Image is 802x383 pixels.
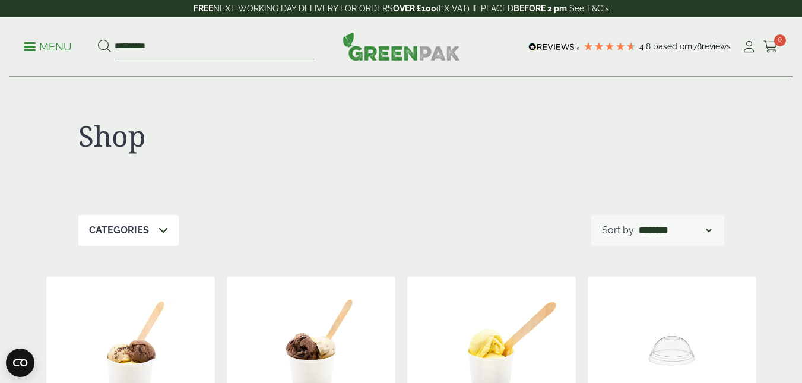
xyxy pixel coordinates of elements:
a: 0 [763,38,778,56]
p: Categories [89,223,149,238]
a: See T&C's [569,4,609,13]
img: REVIEWS.io [528,43,580,51]
p: Menu [24,40,72,54]
strong: OVER £100 [393,4,436,13]
span: 178 [689,42,702,51]
h1: Shop [78,119,401,153]
button: Open CMP widget [6,349,34,377]
div: 4.78 Stars [583,41,636,52]
p: Sort by [602,223,634,238]
span: 4.8 [639,42,653,51]
i: Cart [763,41,778,53]
span: reviews [702,42,731,51]
a: Menu [24,40,72,52]
span: Based on [653,42,689,51]
strong: FREE [194,4,213,13]
img: GreenPak Supplies [343,32,460,61]
strong: BEFORE 2 pm [513,4,567,13]
i: My Account [741,41,756,53]
select: Shop order [636,223,714,238]
span: 0 [774,34,786,46]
